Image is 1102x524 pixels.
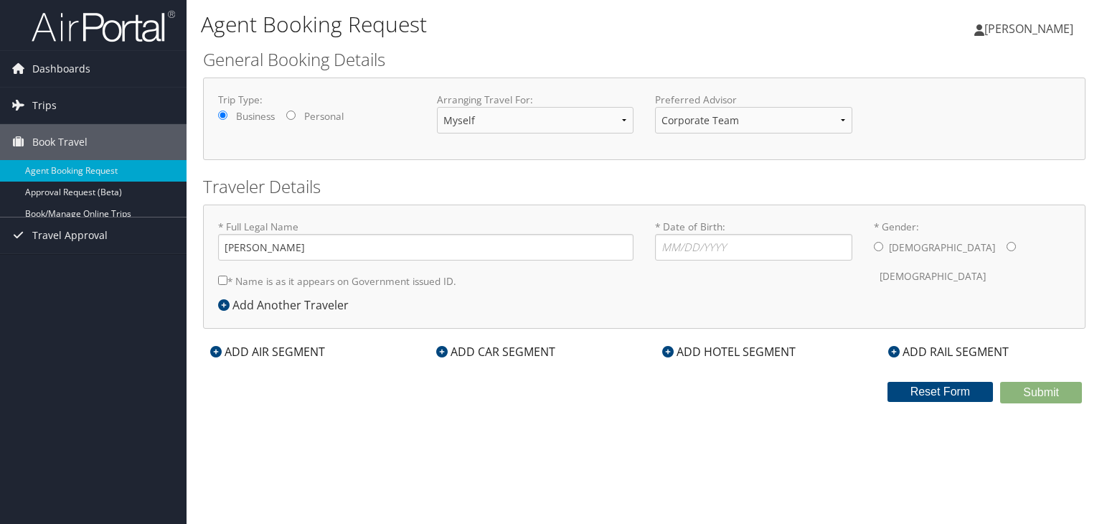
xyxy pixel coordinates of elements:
[32,217,108,253] span: Travel Approval
[304,109,344,123] label: Personal
[887,382,994,402] button: Reset Form
[874,242,883,251] input: * Gender:[DEMOGRAPHIC_DATA][DEMOGRAPHIC_DATA]
[874,220,1071,291] label: * Gender:
[203,47,1085,72] h2: General Booking Details
[655,234,852,261] input: * Date of Birth:
[218,268,456,294] label: * Name is as it appears on Government issued ID.
[880,263,986,290] label: [DEMOGRAPHIC_DATA]
[203,343,332,360] div: ADD AIR SEGMENT
[974,7,1088,50] a: [PERSON_NAME]
[655,343,803,360] div: ADD HOTEL SEGMENT
[437,93,634,107] label: Arranging Travel For:
[218,296,356,314] div: Add Another Traveler
[655,220,852,261] label: * Date of Birth:
[32,9,175,43] img: airportal-logo.png
[218,93,415,107] label: Trip Type:
[881,343,1016,360] div: ADD RAIL SEGMENT
[32,124,88,160] span: Book Travel
[32,51,90,87] span: Dashboards
[889,234,995,261] label: [DEMOGRAPHIC_DATA]
[218,276,227,285] input: * Name is as it appears on Government issued ID.
[1007,242,1016,251] input: * Gender:[DEMOGRAPHIC_DATA][DEMOGRAPHIC_DATA]
[984,21,1073,37] span: [PERSON_NAME]
[655,93,852,107] label: Preferred Advisor
[236,109,275,123] label: Business
[203,174,1085,199] h2: Traveler Details
[218,220,634,261] label: * Full Legal Name
[201,9,792,39] h1: Agent Booking Request
[218,234,634,261] input: * Full Legal Name
[32,88,57,123] span: Trips
[1000,382,1082,403] button: Submit
[429,343,562,360] div: ADD CAR SEGMENT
